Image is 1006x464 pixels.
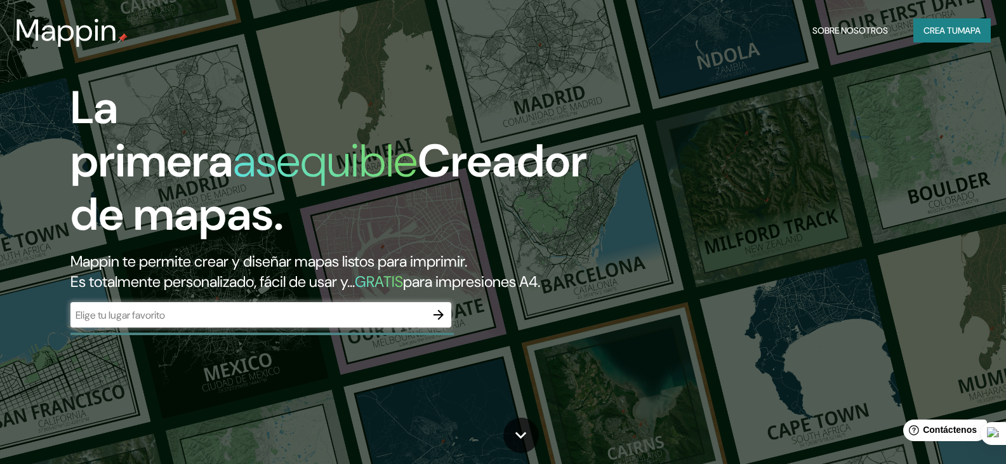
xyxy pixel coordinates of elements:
[958,25,981,36] font: mapa
[70,78,233,190] font: La primera
[355,272,403,291] font: GRATIS
[70,272,355,291] font: Es totalmente personalizado, fácil de usar y...
[893,414,992,450] iframe: Lanzador de widgets de ayuda
[117,33,128,43] img: pin de mapeo
[233,131,418,190] font: asequible
[70,251,467,271] font: Mappin te permite crear y diseñar mapas listos para imprimir.
[923,25,958,36] font: Crea tu
[70,308,426,322] input: Elige tu lugar favorito
[15,10,117,50] font: Mappin
[403,272,540,291] font: para impresiones A4.
[812,25,888,36] font: Sobre nosotros
[70,131,587,244] font: Creador de mapas.
[913,18,991,43] button: Crea tumapa
[807,18,893,43] button: Sobre nosotros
